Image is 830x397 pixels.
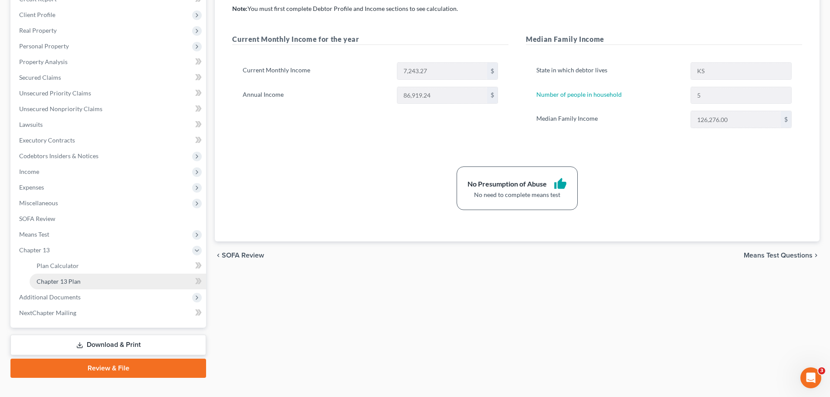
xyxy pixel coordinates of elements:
[12,211,206,227] a: SOFA Review
[12,101,206,117] a: Unsecured Nonpriority Claims
[19,293,81,301] span: Additional Documents
[19,215,55,222] span: SOFA Review
[19,152,98,159] span: Codebtors Insiders & Notices
[37,278,81,285] span: Chapter 13 Plan
[19,168,39,175] span: Income
[232,34,508,45] h5: Current Monthly Income for the year
[19,183,44,191] span: Expenses
[232,5,247,12] strong: Note:
[19,136,75,144] span: Executory Contracts
[691,111,781,128] input: 0.00
[691,87,791,104] input: --
[12,70,206,85] a: Secured Claims
[10,359,206,378] a: Review & File
[19,89,91,97] span: Unsecured Priority Claims
[37,262,79,269] span: Plan Calculator
[12,85,206,101] a: Unsecured Priority Claims
[468,179,547,189] div: No Presumption of Abuse
[19,74,61,81] span: Secured Claims
[468,190,567,199] div: No need to complete means test
[532,62,686,80] label: State in which debtor lives
[397,87,487,104] input: 0.00
[813,252,820,259] i: chevron_right
[19,105,102,112] span: Unsecured Nonpriority Claims
[238,87,392,104] label: Annual Income
[691,63,791,79] input: State
[800,367,821,388] iframe: Intercom live chat
[30,258,206,274] a: Plan Calculator
[12,305,206,321] a: NextChapter Mailing
[19,231,49,238] span: Means Test
[215,252,264,259] button: chevron_left SOFA Review
[215,252,222,259] i: chevron_left
[10,335,206,355] a: Download & Print
[19,199,58,207] span: Miscellaneous
[19,58,68,65] span: Property Analysis
[19,27,57,34] span: Real Property
[19,121,43,128] span: Lawsuits
[30,274,206,289] a: Chapter 13 Plan
[222,252,264,259] span: SOFA Review
[532,111,686,128] label: Median Family Income
[487,63,498,79] div: $
[12,54,206,70] a: Property Analysis
[526,34,802,45] h5: Median Family Income
[19,309,76,316] span: NextChapter Mailing
[238,62,392,80] label: Current Monthly Income
[19,11,55,18] span: Client Profile
[12,132,206,148] a: Executory Contracts
[781,111,791,128] div: $
[19,246,50,254] span: Chapter 13
[818,367,825,374] span: 3
[744,252,820,259] button: Means Test Questions chevron_right
[12,117,206,132] a: Lawsuits
[554,177,567,190] i: thumb_up
[232,4,802,13] p: You must first complete Debtor Profile and Income sections to see calculation.
[397,63,487,79] input: 0.00
[744,252,813,259] span: Means Test Questions
[19,42,69,50] span: Personal Property
[536,91,622,98] a: Number of people in household
[487,87,498,104] div: $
